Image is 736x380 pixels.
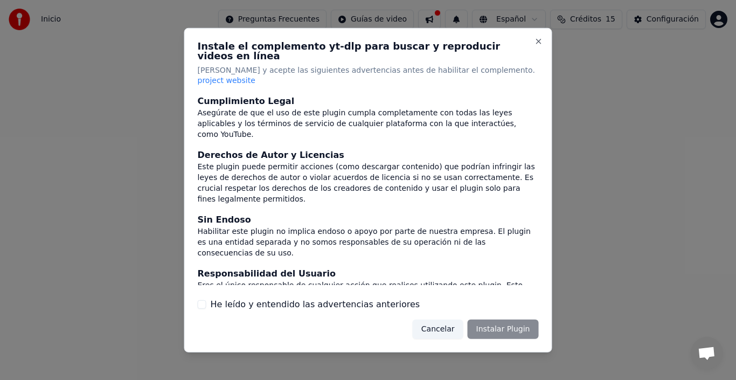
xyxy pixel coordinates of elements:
[198,76,255,85] span: project website
[198,267,539,280] div: Responsabilidad del Usuario
[198,41,539,60] h2: Instale el complemento yt-dlp para buscar y reproducir videos en línea
[198,65,539,86] p: [PERSON_NAME] y acepte las siguientes advertencias antes de habilitar el complemento.
[198,95,539,108] div: Cumplimiento Legal
[211,298,420,311] label: He leído y entendido las advertencias anteriores
[198,226,539,259] div: Habilitar este plugin no implica endoso o apoyo por parte de nuestra empresa. El plugin es una en...
[198,108,539,140] div: Asegúrate de que el uso de este plugin cumpla completamente con todas las leyes aplicables y los ...
[198,280,539,313] div: Eres el único responsable de cualquier acción que realices utilizando este plugin. Esto incluye c...
[198,149,539,162] div: Derechos de Autor y Licencias
[413,320,463,339] button: Cancelar
[198,162,539,205] div: Este plugin puede permitir acciones (como descargar contenido) que podrían infringir las leyes de...
[198,213,539,226] div: Sin Endoso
